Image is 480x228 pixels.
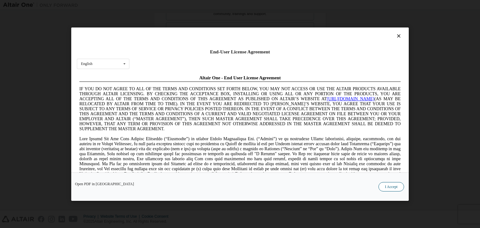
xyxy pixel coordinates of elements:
span: Lore Ipsumd Sit Ame Cons Adipisc Elitseddo (“Eiusmodte”) in utlabor Etdolo Magnaaliqua Eni. (“Adm... [2,64,324,108]
div: English [81,62,92,66]
span: IF YOU DO NOT AGREE TO ALL OF THE TERMS AND CONDITIONS SET FORTH BELOW, YOU MAY NOT ACCESS OR USE... [2,14,324,58]
a: Open PDF in [GEOGRAPHIC_DATA] [75,182,134,186]
button: I Accept [378,182,404,191]
span: Altair One - End User License Agreement [122,2,204,7]
a: [URL][DOMAIN_NAME] [250,24,297,28]
div: End-User License Agreement [77,49,403,55]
